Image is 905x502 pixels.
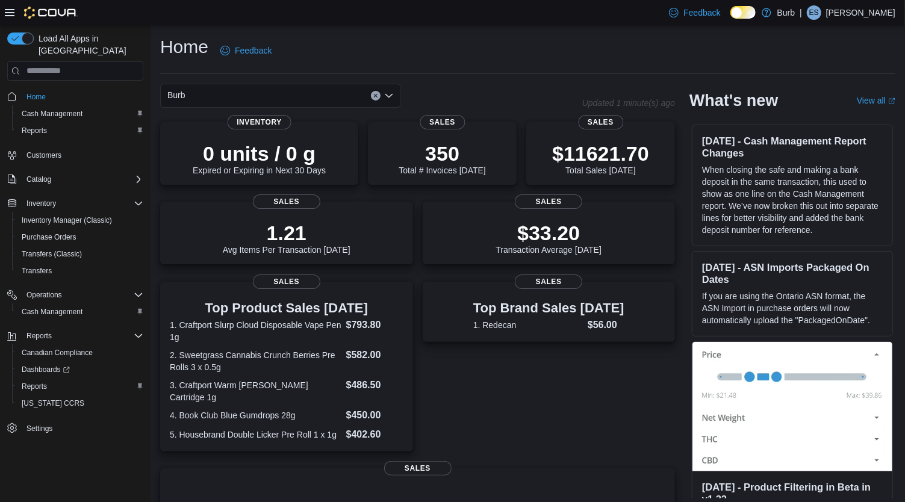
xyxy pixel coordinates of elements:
button: [US_STATE] CCRS [12,395,148,412]
span: Sales [253,274,320,289]
span: Feedback [683,7,720,19]
span: Purchase Orders [17,230,143,244]
p: 350 [399,141,485,166]
nav: Complex example [7,83,143,468]
button: Operations [2,287,148,303]
div: Transaction Average [DATE] [496,221,602,255]
span: Purchase Orders [22,232,76,242]
button: Canadian Compliance [12,344,148,361]
span: Burb [167,88,185,102]
button: Cash Management [12,105,148,122]
dt: 4. Book Club Blue Gumdrops 28g [170,409,341,421]
span: Cash Management [17,305,143,319]
a: Cash Management [17,305,87,319]
p: Burb [777,5,795,20]
input: Dark Mode [730,6,756,19]
span: Home [26,92,46,102]
button: Reports [12,122,148,139]
button: Reports [2,327,148,344]
button: Customers [2,146,148,164]
span: Transfers (Classic) [22,249,82,259]
span: Reports [17,123,143,138]
h3: Top Product Sales [DATE] [170,301,403,315]
span: Inventory [26,199,56,208]
span: Inventory Manager (Classic) [17,213,143,228]
button: Reports [22,329,57,343]
span: Sales [578,115,623,129]
div: Expired or Expiring in Next 30 Days [193,141,326,175]
h2: What's new [689,91,778,110]
span: Cash Management [17,107,143,121]
span: Inventory [22,196,143,211]
span: Washington CCRS [17,396,143,411]
p: Updated 1 minute(s) ago [582,98,675,108]
button: Transfers [12,262,148,279]
span: Sales [515,194,582,209]
span: Customers [22,147,143,163]
a: Cash Management [17,107,87,121]
a: Transfers [17,264,57,278]
span: Reports [22,329,143,343]
span: Settings [22,420,143,435]
a: View allExternal link [857,96,895,105]
span: Sales [420,115,465,129]
p: $11621.70 [552,141,649,166]
p: When closing the safe and making a bank deposit in the same transaction, this used to show as one... [702,164,883,236]
button: Catalog [2,171,148,188]
span: Transfers (Classic) [17,247,143,261]
dt: 5. Housebrand Double Licker Pre Roll 1 x 1g [170,429,341,441]
p: 1.21 [223,221,350,245]
a: Purchase Orders [17,230,81,244]
span: Sales [384,461,452,476]
p: 0 units / 0 g [193,141,326,166]
a: Reports [17,123,52,138]
button: Clear input [371,91,381,101]
h1: Home [160,35,208,59]
span: Customers [26,150,61,160]
span: Dashboards [17,362,143,377]
button: Catalog [22,172,56,187]
button: Inventory [22,196,61,211]
dd: $56.00 [588,318,624,332]
span: Cash Management [22,307,82,317]
dt: 1. Craftport Slurp Cloud Disposable Vape Pen 1g [170,319,341,343]
p: $33.20 [496,221,602,245]
p: If you are using the Ontario ASN format, the ASN Import in purchase orders will now automatically... [702,290,883,326]
span: Inventory [227,115,291,129]
dd: $402.60 [346,427,403,442]
dd: $793.80 [346,318,403,332]
dt: 1. Redecan [473,319,583,331]
span: Canadian Compliance [22,348,93,358]
span: Reports [22,126,47,135]
span: Home [22,89,143,104]
span: [US_STATE] CCRS [22,398,84,408]
dd: $582.00 [346,348,403,362]
span: Sales [253,194,320,209]
a: [US_STATE] CCRS [17,396,89,411]
dd: $486.50 [346,378,403,392]
span: Operations [22,288,143,302]
h3: [DATE] - Cash Management Report Changes [702,135,883,159]
span: Canadian Compliance [17,346,143,360]
span: Dashboards [22,365,70,374]
button: Transfers (Classic) [12,246,148,262]
a: Feedback [664,1,725,25]
a: Inventory Manager (Classic) [17,213,117,228]
dt: 2. Sweetgrass Cannabis Crunch Berries Pre Rolls 3 x 0.5g [170,349,341,373]
a: Home [22,90,51,104]
span: Catalog [26,175,51,184]
span: ES [809,5,819,20]
button: Home [2,88,148,105]
div: Emma Specht [807,5,821,20]
span: Reports [22,382,47,391]
svg: External link [888,98,895,105]
button: Operations [22,288,67,302]
h3: [DATE] - ASN Imports Packaged On Dates [702,261,883,285]
button: Purchase Orders [12,229,148,246]
span: Load All Apps in [GEOGRAPHIC_DATA] [34,33,143,57]
span: Cash Management [22,109,82,119]
span: Sales [515,274,582,289]
dt: 3. Craftport Warm [PERSON_NAME] Cartridge 1g [170,379,341,403]
span: Settings [26,424,52,433]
